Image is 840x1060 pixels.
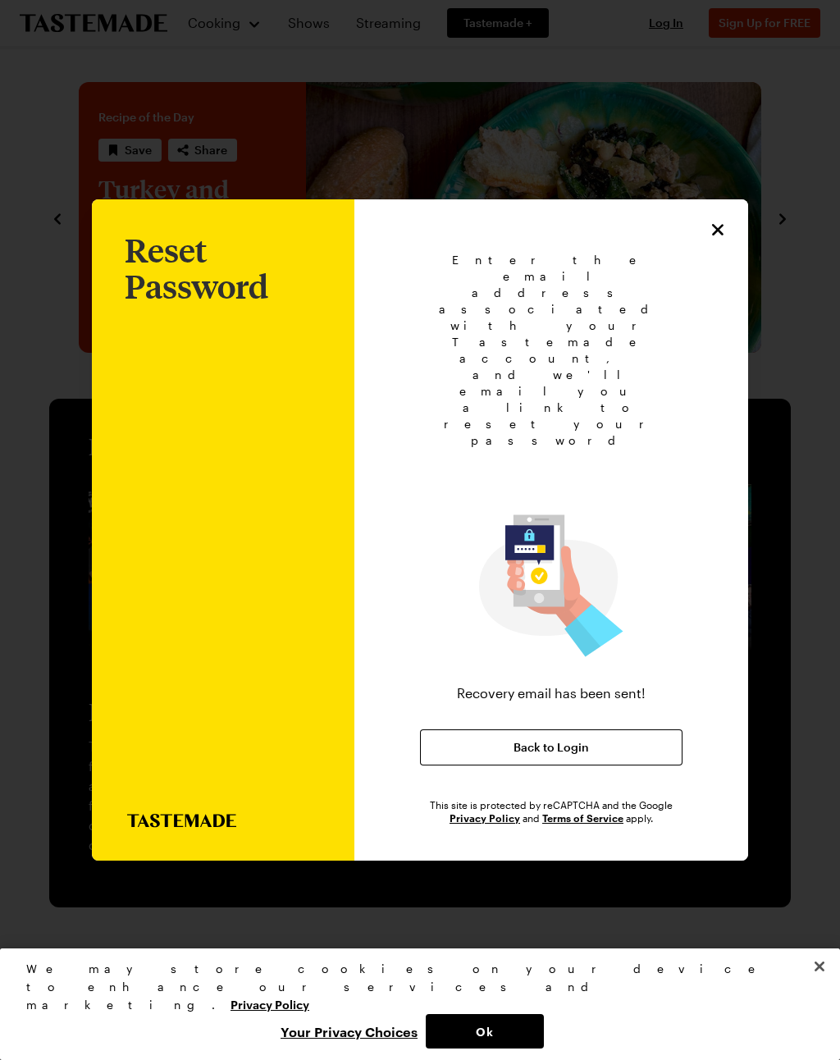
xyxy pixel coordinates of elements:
[801,948,838,985] button: Close
[514,739,589,756] span: Back to Login
[707,219,728,240] button: Close
[420,729,682,765] button: Back to Login
[479,514,623,657] img: Reset Password
[450,811,520,825] a: Google Privacy Policy
[26,960,800,1049] div: Privacy
[272,1014,426,1049] button: Your Privacy Choices
[542,811,623,825] a: Google Terms of Service
[420,798,682,825] div: This site is protected by reCAPTCHA and the Google and apply.
[426,1014,544,1049] button: Ok
[419,252,684,449] span: Enter the email address associated with your Tastemade account, and we'll email you a link to res...
[437,683,665,703] span: Recovery email has been sent!
[26,960,800,1014] div: We may store cookies on your device to enhance our services and marketing.
[231,996,309,1012] a: More information about your privacy, opens in a new tab
[125,232,322,304] h1: Reset Password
